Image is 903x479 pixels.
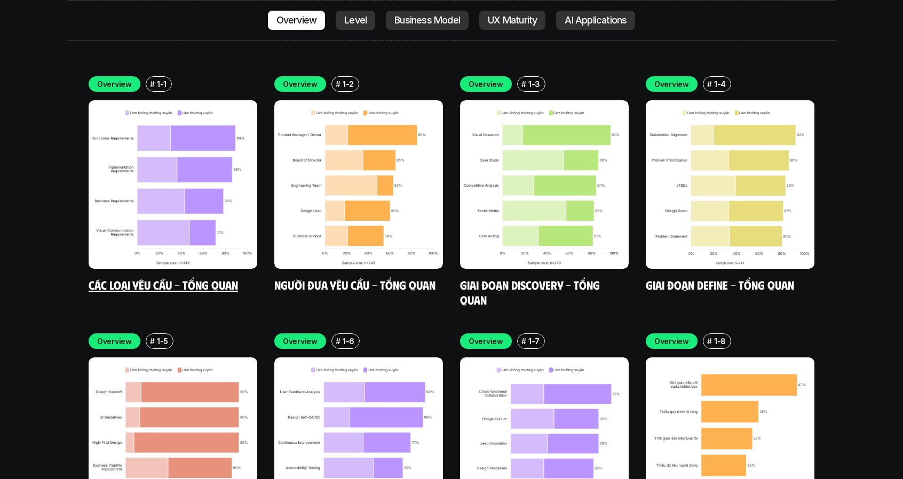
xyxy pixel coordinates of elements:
[343,78,354,90] p: 1-2
[528,78,540,90] p: 1-3
[336,11,375,30] a: Level
[150,337,155,345] h6: #
[276,15,317,26] p: Overview
[460,277,603,307] a: Giai đoạn Discovery - Tổng quan
[97,336,132,347] p: Overview
[157,78,167,90] p: 1-1
[521,337,526,345] h6: #
[343,336,354,347] p: 1-6
[283,336,318,347] p: Overview
[386,11,469,30] a: Business Model
[528,336,540,347] p: 1-7
[714,336,726,347] p: 1-8
[268,11,326,30] a: Overview
[556,11,635,30] a: AI Applications
[274,277,435,292] a: Người đưa yêu cầu - Tổng quan
[646,277,794,292] a: Giai đoạn Define - Tổng quan
[157,336,168,347] p: 1-5
[479,11,545,30] a: UX Maturity
[654,78,689,90] p: Overview
[344,15,367,26] p: Level
[714,78,726,90] p: 1-4
[283,78,318,90] p: Overview
[521,80,526,88] h6: #
[707,337,712,345] h6: #
[89,277,238,292] a: Các loại yêu cầu - Tổng quan
[336,337,340,345] h6: #
[488,15,537,26] p: UX Maturity
[469,78,503,90] p: Overview
[336,80,340,88] h6: #
[707,80,712,88] h6: #
[565,15,627,26] p: AI Applications
[97,78,132,90] p: Overview
[150,80,155,88] h6: #
[394,15,460,26] p: Business Model
[654,336,689,347] p: Overview
[469,336,503,347] p: Overview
